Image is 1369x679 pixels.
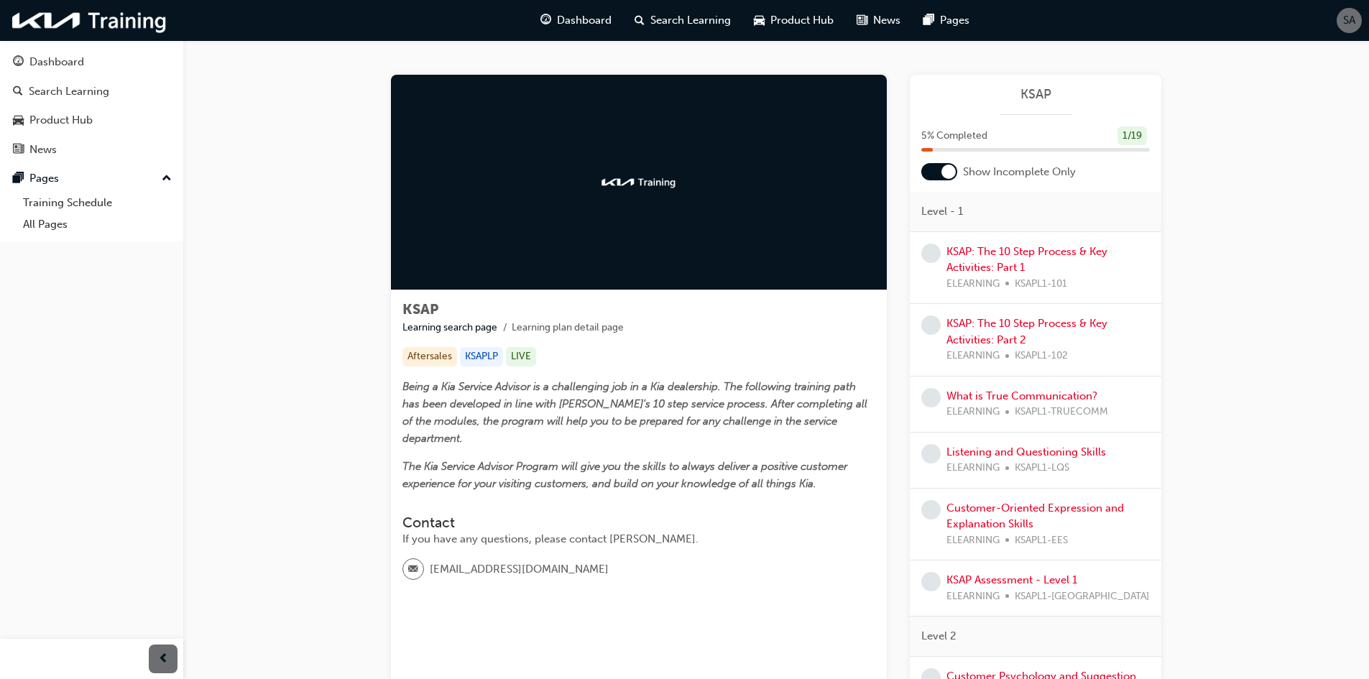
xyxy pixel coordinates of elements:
[6,78,178,105] a: Search Learning
[460,347,503,366] div: KSAPLP
[402,321,497,333] a: Learning search page
[29,170,59,187] div: Pages
[13,86,23,98] span: search-icon
[402,514,875,531] h3: Contact
[158,650,169,668] span: prev-icon
[857,11,867,29] span: news-icon
[6,46,178,165] button: DashboardSearch LearningProduct HubNews
[1015,460,1069,476] span: KSAPL1-LQS
[921,86,1150,103] a: KSAP
[921,203,963,220] span: Level - 1
[402,347,457,366] div: Aftersales
[845,6,912,35] a: news-iconNews
[650,12,731,29] span: Search Learning
[402,531,875,548] div: If you have any questions, please contact [PERSON_NAME].
[940,12,969,29] span: Pages
[29,112,93,129] div: Product Hub
[921,500,941,519] span: learningRecordVerb_NONE-icon
[1015,404,1108,420] span: KSAPL1-TRUECOMM
[923,11,934,29] span: pages-icon
[29,54,84,70] div: Dashboard
[408,560,418,579] span: email-icon
[402,301,438,318] span: KSAP
[29,142,57,158] div: News
[921,244,941,263] span: learningRecordVerb_NONE-icon
[921,628,957,645] span: Level 2
[1015,588,1149,605] span: KSAPL1-[GEOGRAPHIC_DATA]
[1343,12,1355,29] span: SA
[946,532,1000,549] span: ELEARNING
[162,170,172,188] span: up-icon
[946,404,1000,420] span: ELEARNING
[946,460,1000,476] span: ELEARNING
[946,276,1000,292] span: ELEARNING
[1015,348,1068,364] span: KSAPL1-102
[1015,532,1068,549] span: KSAPL1-EES
[13,172,24,185] span: pages-icon
[742,6,845,35] a: car-iconProduct Hub
[6,49,178,75] a: Dashboard
[921,128,987,144] span: 5 % Completed
[17,213,178,236] a: All Pages
[921,444,941,463] span: learningRecordVerb_NONE-icon
[754,11,765,29] span: car-icon
[29,83,109,100] div: Search Learning
[921,572,941,591] span: learningRecordVerb_NONE-icon
[912,6,981,35] a: pages-iconPages
[946,588,1000,605] span: ELEARNING
[1337,8,1362,33] button: SA
[946,348,1000,364] span: ELEARNING
[13,144,24,157] span: news-icon
[1015,276,1067,292] span: KSAPL1-101
[599,175,678,190] img: kia-training
[946,317,1107,346] a: KSAP: The 10 Step Process & Key Activities: Part 2
[7,6,172,35] img: kia-training
[6,165,178,192] button: Pages
[873,12,900,29] span: News
[946,389,1097,402] a: What is True Communication?
[623,6,742,35] a: search-iconSearch Learning
[963,164,1076,180] span: Show Incomplete Only
[17,192,178,214] a: Training Schedule
[635,11,645,29] span: search-icon
[770,12,834,29] span: Product Hub
[13,56,24,69] span: guage-icon
[1117,126,1147,146] div: 1 / 19
[946,245,1107,274] a: KSAP: The 10 Step Process & Key Activities: Part 1
[557,12,612,29] span: Dashboard
[540,11,551,29] span: guage-icon
[6,107,178,134] a: Product Hub
[921,315,941,335] span: learningRecordVerb_NONE-icon
[6,137,178,163] a: News
[506,347,536,366] div: LIVE
[430,561,609,578] span: [EMAIL_ADDRESS][DOMAIN_NAME]
[946,502,1124,531] a: Customer-Oriented Expression and Explanation Skills
[402,380,870,445] span: Being a Kia Service Advisor is a challenging job in a Kia dealership. The following training path...
[13,114,24,127] span: car-icon
[529,6,623,35] a: guage-iconDashboard
[946,445,1106,458] a: Listening and Questioning Skills
[946,573,1077,586] a: KSAP Assessment - Level 1
[402,460,850,490] span: The Kia Service Advisor Program will give you the skills to always deliver a positive customer ex...
[512,320,624,336] li: Learning plan detail page
[921,388,941,407] span: learningRecordVerb_NONE-icon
